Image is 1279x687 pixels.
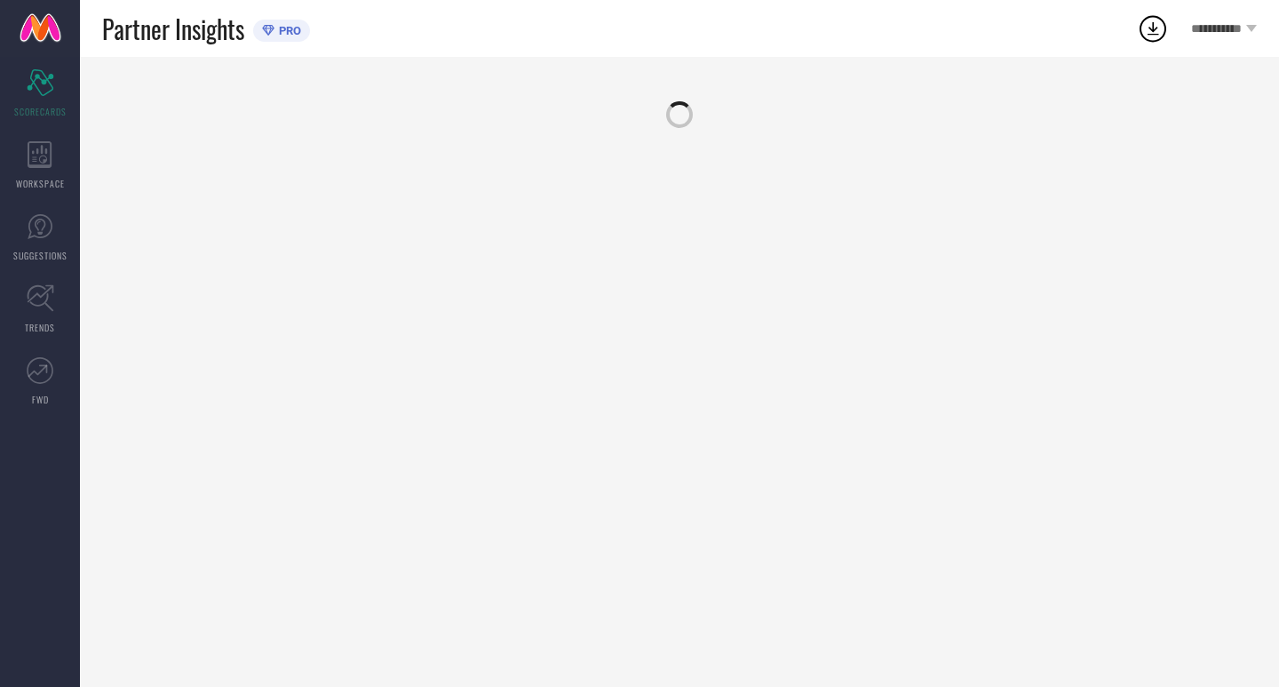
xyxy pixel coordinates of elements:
span: Partner Insights [102,11,244,47]
span: SUGGESTIONS [13,249,68,262]
span: SCORECARDS [14,105,67,118]
span: PRO [274,24,301,37]
span: WORKSPACE [16,177,65,190]
span: TRENDS [25,321,55,334]
span: FWD [32,393,49,406]
div: Open download list [1137,12,1169,44]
